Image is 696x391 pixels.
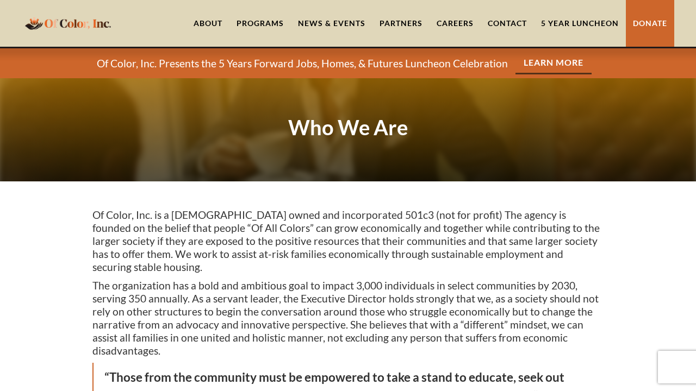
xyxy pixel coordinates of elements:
p: Of Color, Inc. Presents the 5 Years Forward Jobs, Homes, & Futures Luncheon Celebration [97,57,508,70]
div: Programs [237,18,284,29]
p: The organization has a bold and ambitious goal to impact 3,000 individuals in select communities ... [92,279,604,357]
p: Of Color, Inc. is a [DEMOGRAPHIC_DATA] owned and incorporated 501c3 (not for profit) The agency i... [92,209,604,274]
a: Learn More [515,52,592,74]
a: home [22,10,114,36]
strong: Who We Are [288,115,408,140]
